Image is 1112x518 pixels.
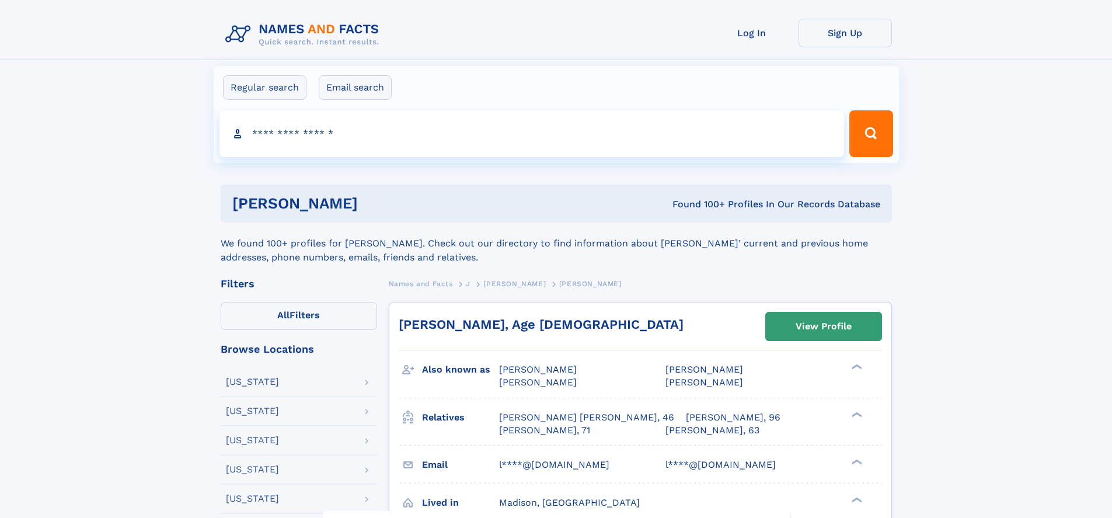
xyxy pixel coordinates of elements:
[466,280,470,288] span: J
[466,276,470,291] a: J
[796,313,852,340] div: View Profile
[226,494,279,503] div: [US_STATE]
[226,436,279,445] div: [US_STATE]
[499,377,577,388] span: [PERSON_NAME]
[422,408,499,427] h3: Relatives
[499,364,577,375] span: [PERSON_NAME]
[226,377,279,387] div: [US_STATE]
[483,276,546,291] a: [PERSON_NAME]
[219,110,845,157] input: search input
[766,312,881,340] a: View Profile
[849,496,863,503] div: ❯
[686,411,780,424] a: [PERSON_NAME], 96
[223,75,306,100] label: Regular search
[849,110,893,157] button: Search Button
[226,465,279,474] div: [US_STATE]
[221,302,377,330] label: Filters
[389,276,453,291] a: Names and Facts
[319,75,392,100] label: Email search
[849,458,863,465] div: ❯
[665,424,759,437] a: [PERSON_NAME], 63
[499,497,640,508] span: Madison, [GEOGRAPHIC_DATA]
[422,455,499,475] h3: Email
[483,280,546,288] span: [PERSON_NAME]
[221,344,377,354] div: Browse Locations
[515,198,880,211] div: Found 100+ Profiles In Our Records Database
[849,363,863,371] div: ❯
[705,19,799,47] a: Log In
[499,411,674,424] a: [PERSON_NAME] [PERSON_NAME], 46
[221,19,389,50] img: Logo Names and Facts
[399,317,684,332] a: [PERSON_NAME], Age [DEMOGRAPHIC_DATA]
[422,493,499,513] h3: Lived in
[232,196,515,211] h1: [PERSON_NAME]
[221,279,377,289] div: Filters
[226,406,279,416] div: [US_STATE]
[499,424,590,437] a: [PERSON_NAME], 71
[849,411,863,418] div: ❯
[559,280,622,288] span: [PERSON_NAME]
[665,364,743,375] span: [PERSON_NAME]
[221,223,892,265] div: We found 100+ profiles for [PERSON_NAME]. Check out our directory to find information about [PERS...
[799,19,892,47] a: Sign Up
[665,377,743,388] span: [PERSON_NAME]
[277,310,290,321] span: All
[422,360,499,380] h3: Also known as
